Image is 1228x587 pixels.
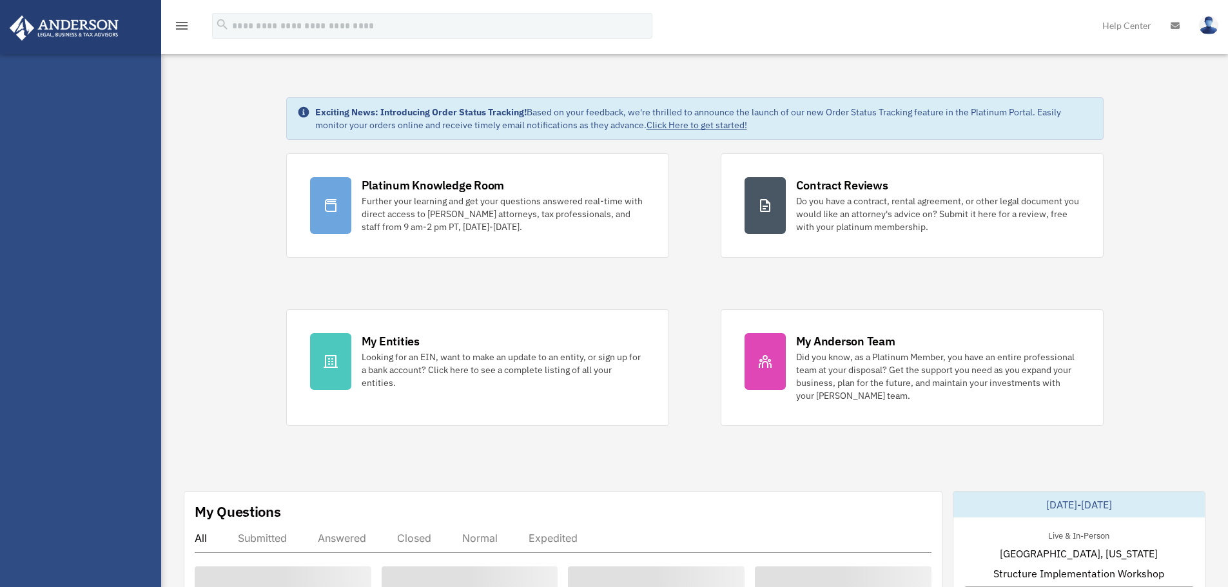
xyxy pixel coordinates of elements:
[195,532,207,544] div: All
[362,333,420,349] div: My Entities
[318,532,366,544] div: Answered
[362,195,645,233] div: Further your learning and get your questions answered real-time with direct access to [PERSON_NAM...
[796,351,1080,402] div: Did you know, as a Platinum Member, you have an entire professional team at your disposal? Get th...
[529,532,578,544] div: Expedited
[195,502,281,521] div: My Questions
[362,177,505,193] div: Platinum Knowledge Room
[721,153,1104,258] a: Contract Reviews Do you have a contract, rental agreement, or other legal document you would like...
[721,309,1104,426] a: My Anderson Team Did you know, as a Platinum Member, you have an entire professional team at your...
[238,532,287,544] div: Submitted
[174,18,190,34] i: menu
[796,177,888,193] div: Contract Reviews
[1000,546,1158,561] span: [GEOGRAPHIC_DATA], [US_STATE]
[953,492,1205,517] div: [DATE]-[DATE]
[462,532,498,544] div: Normal
[362,351,645,389] div: Looking for an EIN, want to make an update to an entity, or sign up for a bank account? Click her...
[286,153,669,258] a: Platinum Knowledge Room Further your learning and get your questions answered real-time with dire...
[315,106,1093,131] div: Based on your feedback, we're thrilled to announce the launch of our new Order Status Tracking fe...
[315,106,527,118] strong: Exciting News: Introducing Order Status Tracking!
[1038,528,1120,541] div: Live & In-Person
[6,15,122,41] img: Anderson Advisors Platinum Portal
[215,17,229,32] i: search
[993,566,1164,581] span: Structure Implementation Workshop
[796,195,1080,233] div: Do you have a contract, rental agreement, or other legal document you would like an attorney's ad...
[796,333,895,349] div: My Anderson Team
[397,532,431,544] div: Closed
[647,119,747,131] a: Click Here to get started!
[1199,16,1218,35] img: User Pic
[286,309,669,426] a: My Entities Looking for an EIN, want to make an update to an entity, or sign up for a bank accoun...
[174,23,190,34] a: menu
